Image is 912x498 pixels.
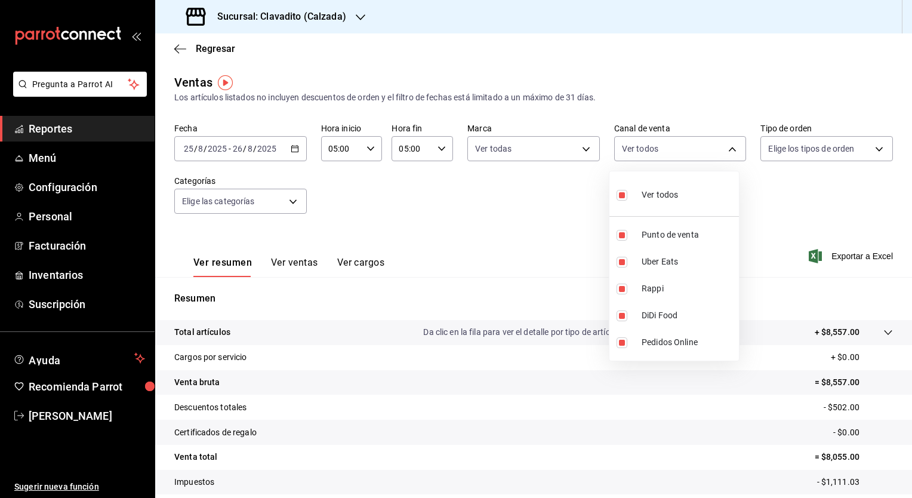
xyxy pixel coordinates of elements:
span: Pedidos Online [642,336,734,349]
span: Uber Eats [642,256,734,268]
span: DiDi Food [642,309,734,322]
span: Punto de venta [642,229,734,241]
span: Rappi [642,282,734,295]
span: Ver todos [642,189,678,201]
img: Tooltip marker [218,75,233,90]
